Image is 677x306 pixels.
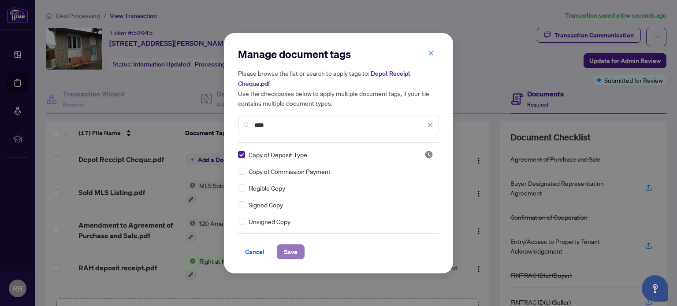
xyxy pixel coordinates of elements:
[277,244,305,259] button: Save
[238,68,439,108] h5: Please browse the list or search to apply tags to: Use the checkboxes below to apply multiple doc...
[249,200,283,210] span: Signed Copy
[427,122,433,128] span: close
[238,47,439,61] h2: Manage document tags
[284,245,298,259] span: Save
[249,150,307,159] span: Copy of Deposit Type
[249,183,285,193] span: Illegible Copy
[424,150,433,159] span: Pending Review
[249,166,331,176] span: Copy of Commission Payment
[249,217,290,226] span: Unsigned Copy
[424,150,433,159] img: status
[245,245,264,259] span: Cancel
[238,70,410,88] span: Depot Receipt Cheque.pdf
[238,244,272,259] button: Cancel
[642,275,668,302] button: Open asap
[428,50,434,56] span: close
